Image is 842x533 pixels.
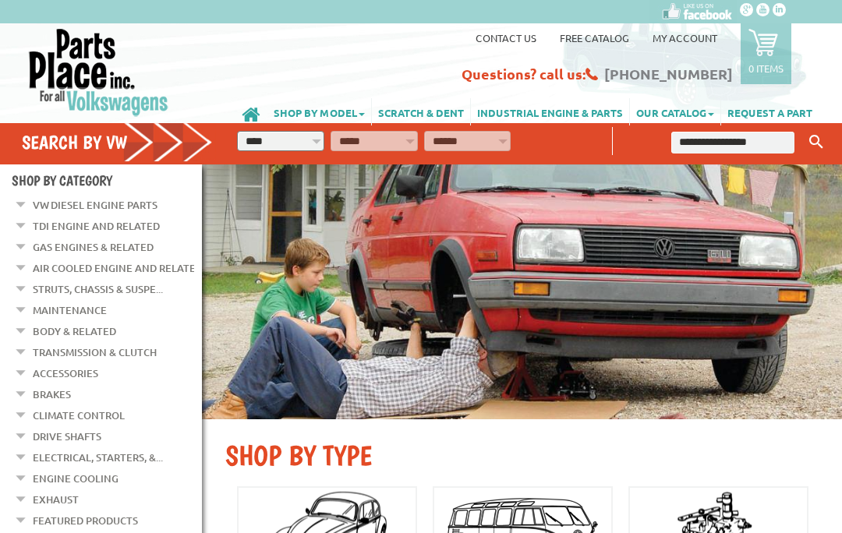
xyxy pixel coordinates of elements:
[202,164,842,419] img: First slide [900x500]
[471,98,629,125] a: INDUSTRIAL ENGINE & PARTS
[560,31,629,44] a: Free Catalog
[33,426,101,447] a: Drive Shafts
[33,216,160,236] a: TDI Engine and Related
[22,131,213,154] h4: Search by VW
[33,510,138,531] a: Featured Products
[33,279,163,299] a: Struts, Chassis & Suspe...
[33,237,154,257] a: Gas Engines & Related
[33,363,98,383] a: Accessories
[33,195,157,215] a: VW Diesel Engine Parts
[33,489,79,510] a: Exhaust
[12,172,202,189] h4: Shop By Category
[653,31,717,44] a: My Account
[33,468,119,489] a: Engine Cooling
[33,321,116,341] a: Body & Related
[372,98,470,125] a: SCRATCH & DENT
[33,384,71,404] a: Brakes
[721,98,819,125] a: REQUEST A PART
[805,129,828,155] button: Keyword Search
[748,62,784,75] p: 0 items
[33,300,107,320] a: Maintenance
[33,258,203,278] a: Air Cooled Engine and Related
[33,342,157,362] a: Transmission & Clutch
[630,98,720,125] a: OUR CATALOG
[267,98,371,125] a: SHOP BY MODEL
[33,447,163,468] a: Electrical, Starters, &...
[225,439,819,472] h2: SHOP BY TYPE
[476,31,536,44] a: Contact us
[27,27,170,117] img: Parts Place Inc!
[741,23,791,84] a: 0 items
[33,405,125,425] a: Climate Control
